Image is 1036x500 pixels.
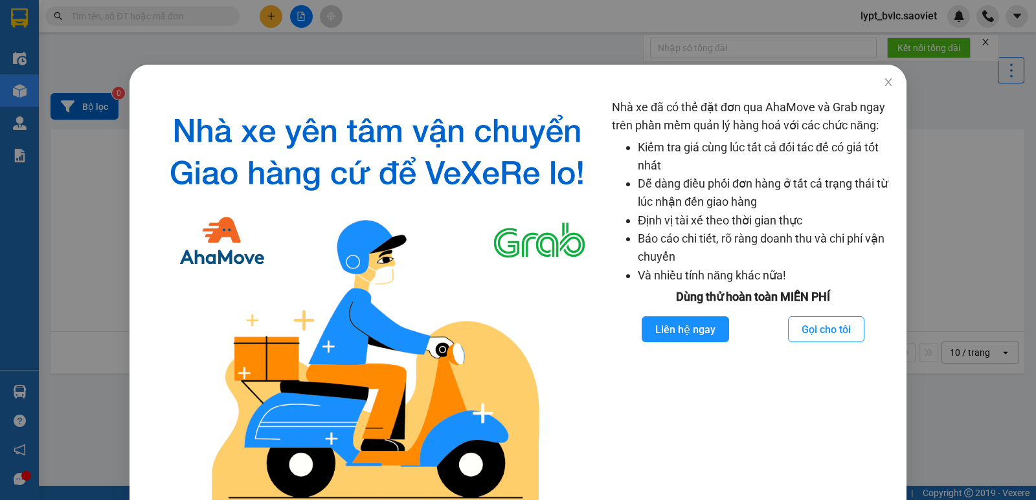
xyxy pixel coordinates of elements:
[638,266,894,285] li: Và nhiều tính năng khác nữa!
[655,321,715,338] span: Liên hệ ngay
[612,288,894,306] div: Dùng thử hoàn toàn MIỄN PHÍ
[638,175,894,212] li: Dễ dàng điều phối đơn hàng ở tất cả trạng thái từ lúc nhận đến giao hàng
[642,316,729,342] button: Liên hệ ngay
[870,65,906,101] button: Close
[788,316,864,342] button: Gọi cho tôi
[883,77,894,87] span: close
[638,138,894,175] li: Kiểm tra giá cùng lúc tất cả đối tác để có giá tốt nhất
[638,212,894,230] li: Định vị tài xế theo thời gian thực
[638,230,894,266] li: Báo cáo chi tiết, rõ ràng doanh thu và chi phí vận chuyển
[802,321,851,338] span: Gọi cho tôi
